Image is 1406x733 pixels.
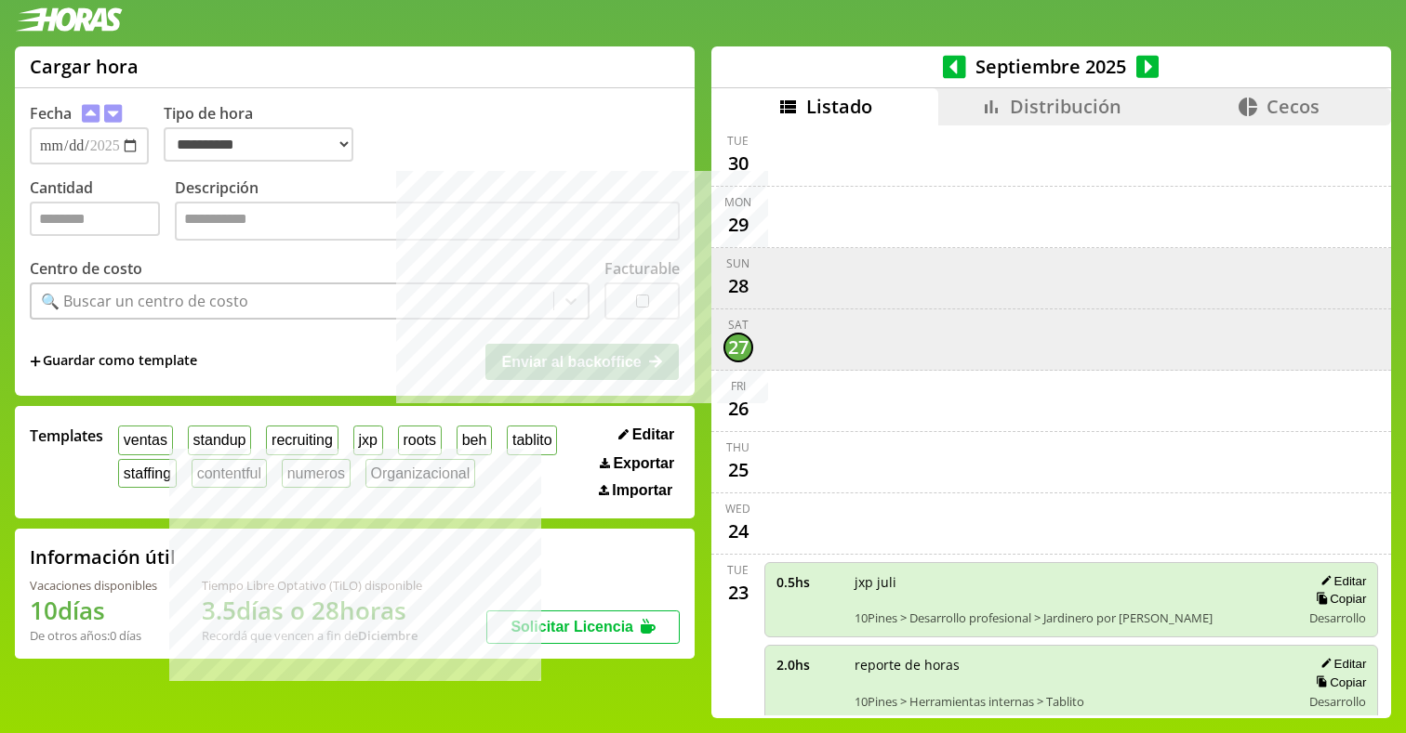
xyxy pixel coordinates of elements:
[507,425,557,454] button: tablito
[30,577,157,594] div: Vacaciones disponibles
[723,210,753,240] div: 29
[175,177,680,245] label: Descripción
[398,425,442,454] button: roots
[30,594,157,627] h1: 10 días
[118,459,177,488] button: staffing
[855,573,1289,591] span: jxp juli
[723,271,753,301] div: 28
[30,202,160,236] input: Cantidad
[723,517,753,546] div: 24
[30,177,175,245] label: Cantidad
[855,609,1289,626] span: 10Pines > Desarrollo profesional > Jardinero por [PERSON_NAME]
[1310,591,1366,607] button: Copiar
[723,149,753,178] div: 30
[365,459,475,488] button: Organizacional
[118,425,173,454] button: ventas
[164,103,368,164] label: Tipo de hora
[15,7,123,32] img: logotipo
[30,425,103,446] span: Templates
[30,258,142,279] label: Centro de costo
[358,627,418,644] b: Diciembre
[202,594,422,627] h1: 3.5 días o 28 horas
[632,426,674,443] span: Editar
[806,94,872,119] span: Listado
[604,258,680,279] label: Facturable
[30,54,139,79] h1: Cargar hora
[776,573,842,591] span: 0.5 hs
[727,562,749,578] div: Tue
[726,439,749,455] div: Thu
[30,351,197,372] span: +Guardar como template
[723,333,753,362] div: 27
[1315,573,1366,589] button: Editar
[353,425,383,454] button: jxp
[855,656,1289,674] span: reporte de horas
[711,125,1391,716] div: scrollable content
[723,578,753,608] div: 23
[30,627,157,644] div: De otros años: 0 días
[612,482,672,499] span: Importar
[1309,693,1366,710] span: Desarrollo
[1267,94,1320,119] span: Cecos
[776,656,842,674] span: 2.0 hs
[41,291,248,311] div: 🔍 Buscar un centro de costo
[723,455,753,485] div: 25
[457,425,492,454] button: beh
[731,378,746,394] div: Fri
[202,577,422,594] div: Tiempo Libre Optativo (TiLO) disponible
[30,351,41,372] span: +
[175,202,680,241] textarea: Descripción
[192,459,267,488] button: contentful
[1310,674,1366,690] button: Copiar
[725,501,750,517] div: Wed
[282,459,351,488] button: numeros
[164,127,353,162] select: Tipo de hora
[613,455,674,472] span: Exportar
[188,425,252,454] button: standup
[594,454,680,473] button: Exportar
[855,693,1289,710] span: 10Pines > Herramientas internas > Tablito
[728,317,749,333] div: Sat
[30,544,176,569] h2: Información útil
[726,255,749,271] div: Sun
[511,619,633,635] span: Solicitar Licencia
[1315,656,1366,672] button: Editar
[202,627,422,644] div: Recordá que vencen a fin de
[966,54,1136,79] span: Septiembre 2025
[613,425,680,444] button: Editar
[727,133,749,149] div: Tue
[723,394,753,424] div: 26
[486,610,680,644] button: Solicitar Licencia
[724,194,751,210] div: Mon
[266,425,338,454] button: recruiting
[30,103,72,124] label: Fecha
[1309,609,1366,626] span: Desarrollo
[1010,94,1121,119] span: Distribución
